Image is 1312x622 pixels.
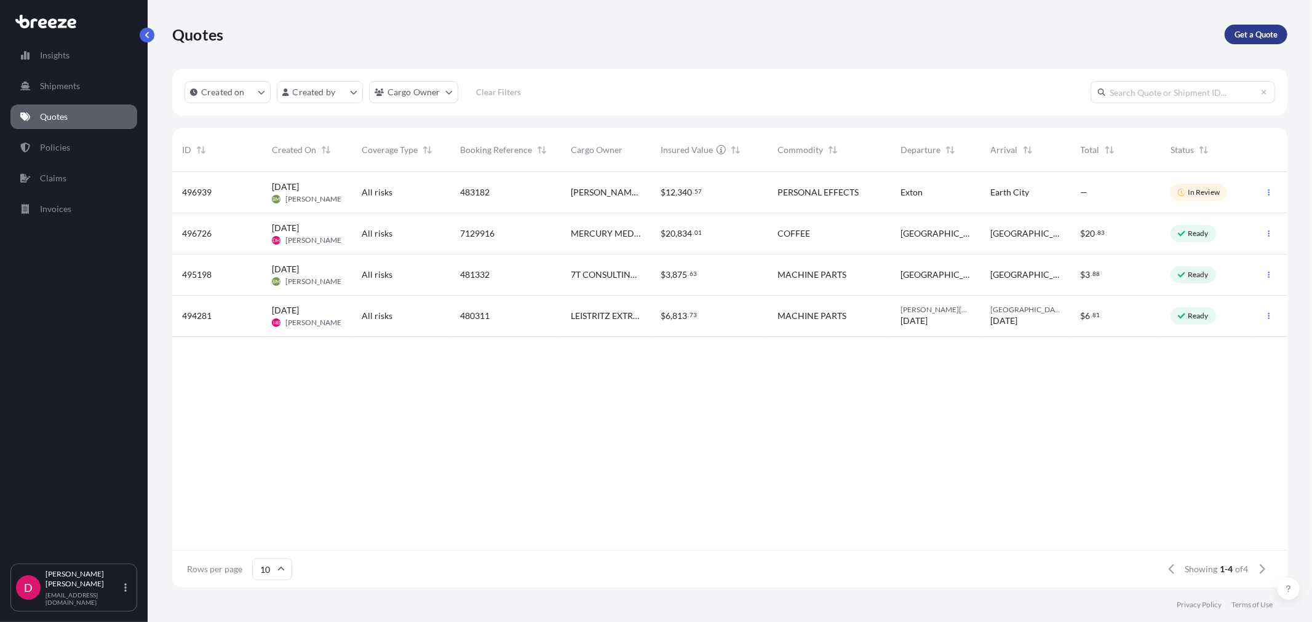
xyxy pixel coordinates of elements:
[661,229,666,238] span: $
[362,227,392,240] span: All risks
[362,269,392,281] span: All risks
[901,305,971,315] span: [PERSON_NAME][GEOGRAPHIC_DATA]
[460,144,532,156] span: Booking Reference
[388,86,440,98] p: Cargo Owner
[319,143,333,157] button: Sort
[1236,563,1249,575] span: of 4
[571,227,641,240] span: MERCURY MEDICAL
[901,269,971,281] span: [GEOGRAPHIC_DATA]
[185,81,271,103] button: createdOn Filter options
[10,74,137,98] a: Shipments
[1081,312,1086,320] span: $
[272,181,299,193] span: [DATE]
[172,25,223,44] p: Quotes
[362,186,392,199] span: All risks
[661,312,666,320] span: $
[693,189,694,194] span: .
[1086,270,1091,279] span: 3
[460,186,490,199] span: 483182
[272,193,280,205] span: BM
[670,270,672,279] span: ,
[1188,270,1209,280] p: Ready
[277,81,363,103] button: createdBy Filter options
[182,269,212,281] span: 495198
[362,310,392,322] span: All risks
[1177,600,1222,610] p: Privacy Policy
[285,277,344,286] span: [PERSON_NAME]
[10,197,137,221] a: Invoices
[293,86,336,98] p: Created by
[777,144,823,156] span: Commodity
[272,275,280,288] span: BM
[825,143,840,157] button: Sort
[40,80,80,92] p: Shipments
[690,272,697,276] span: 63
[571,310,641,322] span: LEISTRITZ EXTRUSION
[991,315,1018,327] span: [DATE]
[1188,187,1220,197] p: In Review
[694,230,702,235] span: 01
[666,270,670,279] span: 3
[369,81,458,103] button: cargoOwner Filter options
[693,230,694,235] span: .
[1196,143,1211,157] button: Sort
[1102,143,1117,157] button: Sort
[362,144,418,156] span: Coverage Type
[688,313,689,317] span: .
[991,186,1030,199] span: Earth City
[460,227,495,240] span: 7129916
[1020,143,1035,157] button: Sort
[273,317,280,329] span: HB
[272,263,299,275] span: [DATE]
[694,189,702,194] span: 57
[460,269,490,281] span: 481332
[272,144,316,156] span: Created On
[10,43,137,68] a: Insights
[688,272,689,276] span: .
[991,144,1018,156] span: Arrival
[1231,600,1273,610] a: Terms of Use
[40,111,68,123] p: Quotes
[1091,272,1092,276] span: .
[571,269,641,281] span: 7T CONSULTING, LLC
[777,310,846,322] span: MACHINE PARTS
[420,143,435,157] button: Sort
[777,227,810,240] span: COFFEE
[272,234,280,246] span: DH
[1096,230,1097,235] span: .
[1081,144,1100,156] span: Total
[1093,313,1100,317] span: 81
[571,186,641,199] span: [PERSON_NAME] MOVING & STORAGE
[1225,25,1287,44] a: Get a Quote
[1188,229,1209,238] p: Ready
[46,569,122,589] p: [PERSON_NAME] [PERSON_NAME]
[285,194,344,204] span: [PERSON_NAME]
[1091,313,1092,317] span: .
[666,312,670,320] span: 6
[1171,144,1194,156] span: Status
[1234,28,1278,41] p: Get a Quote
[666,229,675,238] span: 20
[40,172,66,184] p: Claims
[535,143,549,157] button: Sort
[46,591,122,606] p: [EMAIL_ADDRESS][DOMAIN_NAME]
[10,135,137,160] a: Policies
[182,186,212,199] span: 496939
[675,229,677,238] span: ,
[187,563,242,575] span: Rows per page
[661,144,713,156] span: Insured Value
[1081,229,1086,238] span: $
[1086,229,1095,238] span: 20
[1081,186,1088,199] span: —
[901,186,923,199] span: Exton
[728,143,743,157] button: Sort
[285,318,344,328] span: [PERSON_NAME]
[677,188,692,197] span: 340
[182,144,191,156] span: ID
[272,222,299,234] span: [DATE]
[460,310,490,322] span: 480311
[40,141,70,154] p: Policies
[991,227,1061,240] span: [GEOGRAPHIC_DATA]
[901,227,971,240] span: [GEOGRAPHIC_DATA]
